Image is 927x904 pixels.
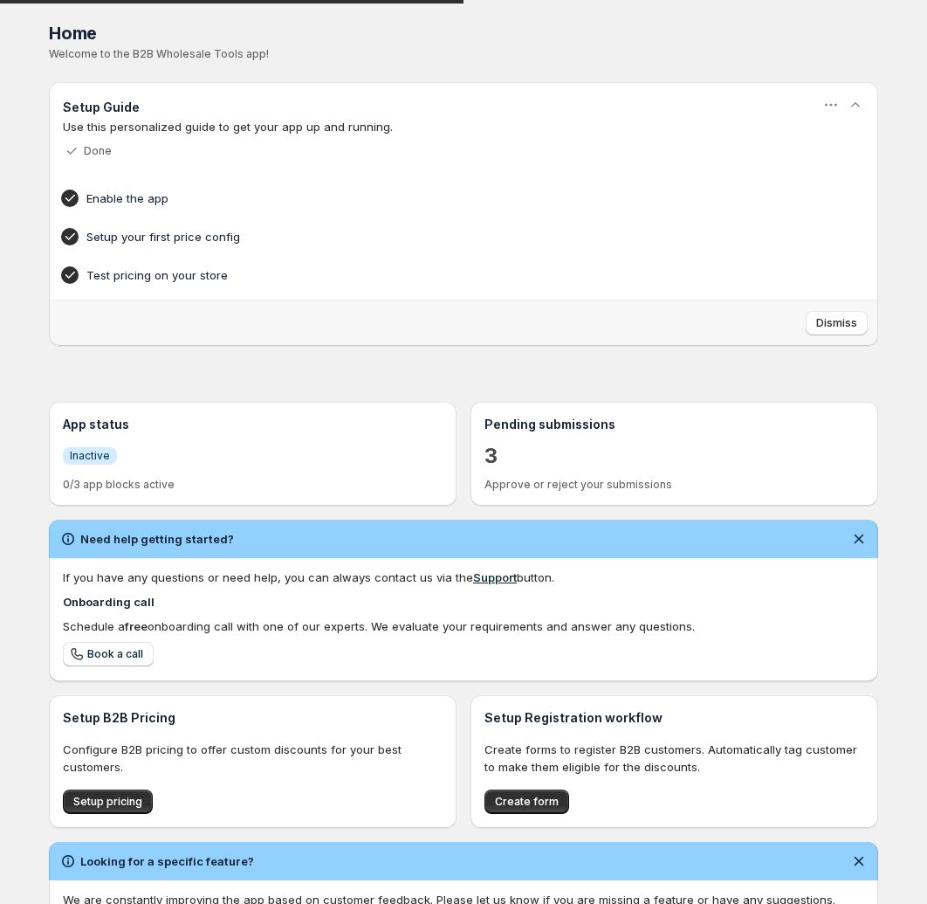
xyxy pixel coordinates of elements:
h3: Setup Guide [63,99,140,116]
p: Welcome to the B2B Wholesale Tools app! [49,47,878,61]
a: Book a call [63,642,154,666]
a: InfoInactive [63,446,117,465]
h3: Setup Registration workflow [484,709,864,727]
span: Setup pricing [73,795,142,809]
p: 0/3 app blocks active [63,478,443,492]
h3: App status [63,416,443,433]
h2: Looking for a specific feature? [80,852,254,870]
a: Support [473,570,517,584]
p: Approve or reject your submissions [484,478,864,492]
button: Dismiss [806,311,868,335]
h4: Onboarding call [63,593,864,611]
p: Create forms to register B2B customers. Automatically tag customer to make them eligible for the ... [484,741,864,776]
p: Configure B2B pricing to offer custom discounts for your best customers. [63,741,443,776]
div: If you have any questions or need help, you can always contact us via the button. [63,569,864,586]
p: Use this personalized guide to get your app up and running. [63,118,864,135]
a: 3 [484,442,498,470]
span: Create form [495,795,559,809]
span: Book a call [87,647,143,661]
div: Schedule a onboarding call with one of our experts. We evaluate your requirements and answer any ... [63,618,864,635]
span: Dismiss [816,316,857,330]
span: Home [49,23,97,44]
h4: Setup your first price config [86,228,786,245]
h4: Test pricing on your store [86,266,786,284]
button: Create form [484,790,569,814]
h3: Pending submissions [484,416,864,433]
h4: Enable the app [86,190,786,207]
span: Inactive [70,449,110,463]
button: Dismiss notification [847,527,871,551]
b: free [125,619,148,633]
button: Dismiss notification [847,849,871,873]
h3: Setup B2B Pricing [63,709,443,727]
p: Done [84,144,112,158]
button: Setup pricing [63,790,153,814]
h2: Need help getting started? [80,530,234,548]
